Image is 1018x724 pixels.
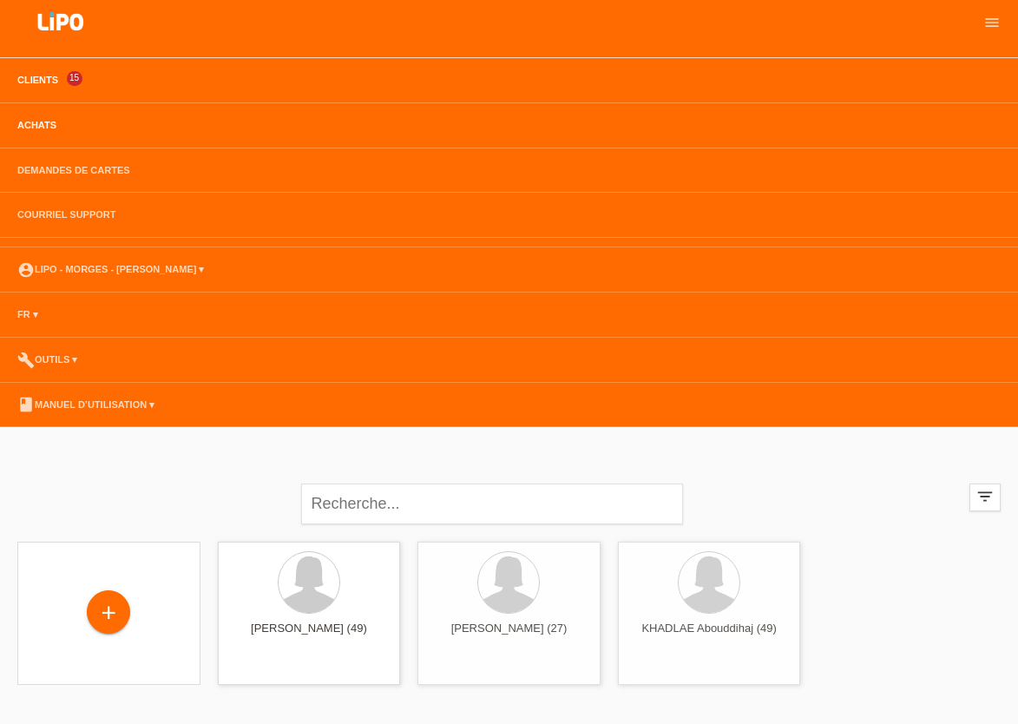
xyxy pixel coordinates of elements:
span: 15 [67,71,82,86]
a: buildOutils ▾ [9,354,86,365]
div: KHADLAE Abouddihaj (49) [632,622,787,649]
a: menu [975,16,1009,27]
a: Achats [9,120,65,130]
a: FR ▾ [9,309,47,319]
a: Demandes de cartes [9,165,139,175]
i: book [17,396,35,413]
i: menu [983,14,1001,31]
a: bookManuel d’utilisation ▾ [9,399,163,410]
i: filter_list [975,487,995,506]
input: Recherche... [301,484,683,524]
div: [PERSON_NAME] (27) [431,622,587,649]
a: Clients [9,75,67,85]
div: Enregistrer le client [88,598,129,628]
a: Courriel Support [9,209,124,220]
div: [PERSON_NAME] (49) [232,622,387,649]
a: LIPO pay [17,36,104,49]
i: account_circle [17,261,35,279]
i: build [17,352,35,369]
a: account_circleLIPO - Morges - [PERSON_NAME] ▾ [9,264,213,274]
